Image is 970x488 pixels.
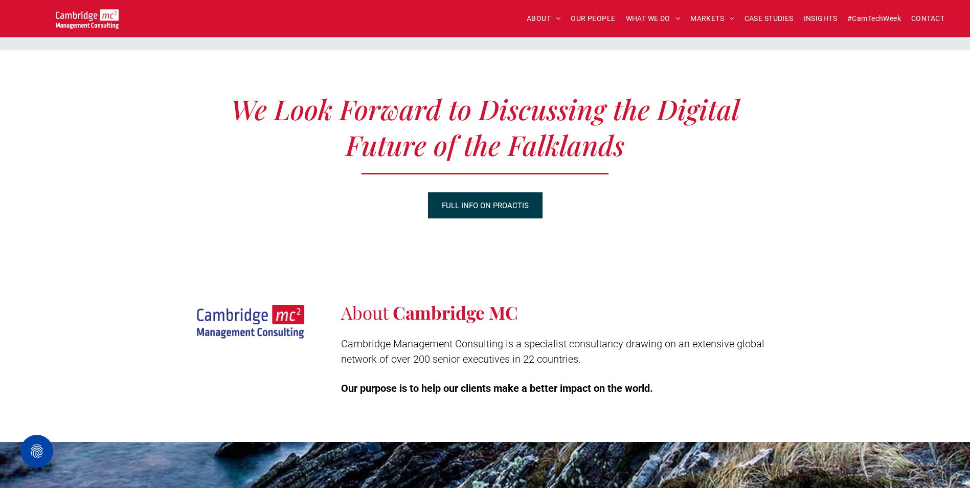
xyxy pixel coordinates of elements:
span: FULL INFO ON PROACTIS [442,193,529,218]
a: #CamTechWeek [842,11,906,27]
a: OUR PEOPLE [566,11,620,27]
span: Cambridge MC [393,300,518,324]
strong: Our purpose is to help our clients make a better impact on the world. [341,382,653,394]
a: CONTACT [906,11,950,27]
a: CASE STUDIES [739,11,799,27]
a: FULL INFO ON PROACTIS [428,192,543,218]
img: Logo for Cambridge Management Consulting. The word Cambridge is in blue text, followed by a red r... [196,305,304,340]
span: About [341,300,388,324]
a: WHAT WE DO [621,11,686,27]
img: Cambridge MC Logo [56,9,119,29]
span: We Look Forward to Discussing the Digital Future of the Falklands [231,91,739,163]
a: INSIGHTS [799,11,842,27]
a: MARKETS [685,11,739,27]
a: ABOUT [522,11,566,27]
span: Cambridge Management Consulting is a specialist consultancy drawing on an extensive global networ... [341,338,764,365]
